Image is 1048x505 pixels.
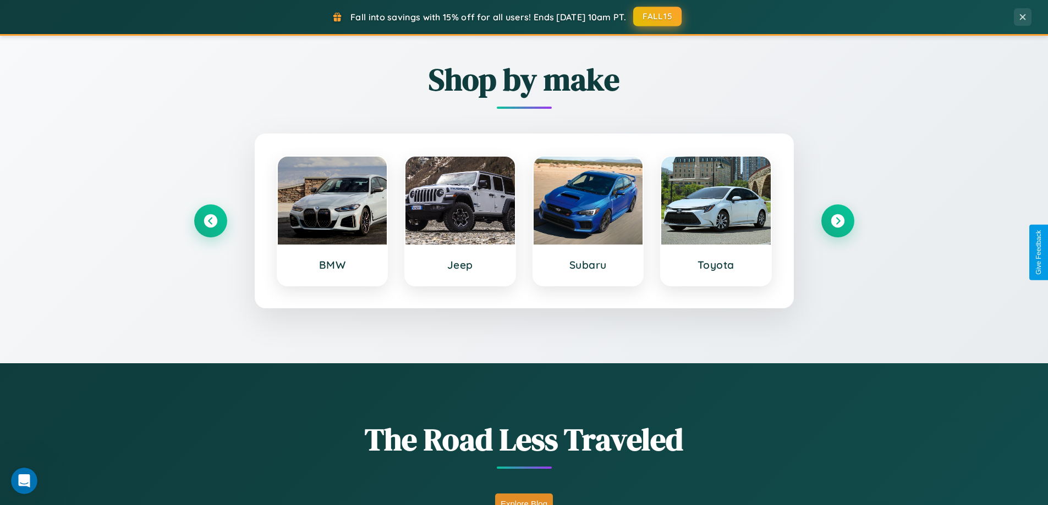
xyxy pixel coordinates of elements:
[633,7,682,26] button: FALL15
[194,418,854,460] h1: The Road Less Traveled
[672,258,760,271] h3: Toyota
[194,58,854,101] h2: Shop by make
[350,12,626,23] span: Fall into savings with 15% off for all users! Ends [DATE] 10am PT.
[11,468,37,494] iframe: Intercom live chat
[545,258,632,271] h3: Subaru
[416,258,504,271] h3: Jeep
[1035,230,1042,275] div: Give Feedback
[289,258,376,271] h3: BMW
